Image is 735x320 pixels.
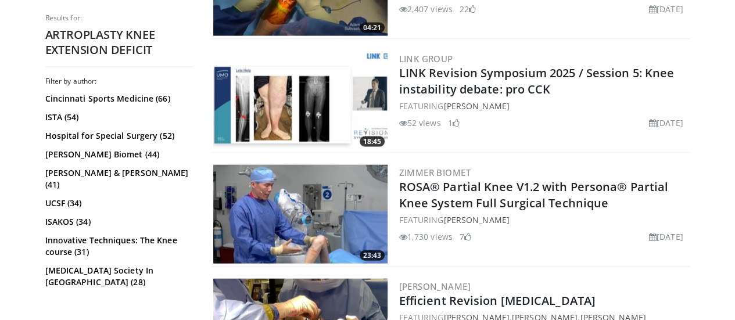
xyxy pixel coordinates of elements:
a: Zimmer Biomet [399,167,471,178]
li: 52 views [399,117,441,129]
a: Hospital for Special Surgery (52) [45,130,191,142]
li: 2,407 views [399,3,453,15]
li: 7 [460,231,471,243]
li: 22 [460,3,476,15]
li: [DATE] [649,3,683,15]
a: 23:43 [213,165,388,264]
a: [PERSON_NAME] Biomet (44) [45,149,191,160]
a: [MEDICAL_DATA] Society In [GEOGRAPHIC_DATA] (28) [45,265,191,288]
a: LINK Group [399,53,453,64]
li: [DATE] [649,117,683,129]
span: 23:43 [360,250,385,261]
span: 18:45 [360,136,385,147]
a: [PERSON_NAME] [443,214,509,225]
a: ISAKOS (34) [45,216,191,228]
a: ROSA® Partial Knee V1.2 with Persona® Partial Knee System Full Surgical Technique [399,179,669,211]
li: 1 [448,117,460,129]
img: 99b1778f-d2b2-419a-8659-7269f4b428ba.300x170_q85_crop-smart_upscale.jpg [213,165,388,264]
a: [PERSON_NAME] [443,100,509,112]
a: Innovative Techniques: The Knee course (31) [45,235,191,258]
a: UCSF (34) [45,197,191,209]
img: 4998a74a-3ece-40ce-aae1-7b8db1e98913.300x170_q85_crop-smart_upscale.jpg [213,51,388,150]
h3: Filter by author: [45,77,193,86]
a: ISTA (54) [45,112,191,123]
h2: ARTROPLASTY KNEE EXTENSION DEFICIT [45,27,193,57]
a: [PERSON_NAME] & [PERSON_NAME] (41) [45,167,191,190]
a: Cincinnati Sports Medicine (66) [45,93,191,105]
div: FEATURING [399,214,688,226]
span: 04:21 [360,23,385,33]
p: Results for: [45,13,193,23]
a: [PERSON_NAME] [399,281,471,292]
li: [DATE] [649,231,683,243]
div: FEATURING [399,100,688,112]
a: LINK Revision Symposium 2025 / Session 5: Knee instability debate: pro CCK [399,65,675,97]
a: Efficient Revision [MEDICAL_DATA] [399,293,596,308]
li: 1,730 views [399,231,453,243]
a: 18:45 [213,51,388,150]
